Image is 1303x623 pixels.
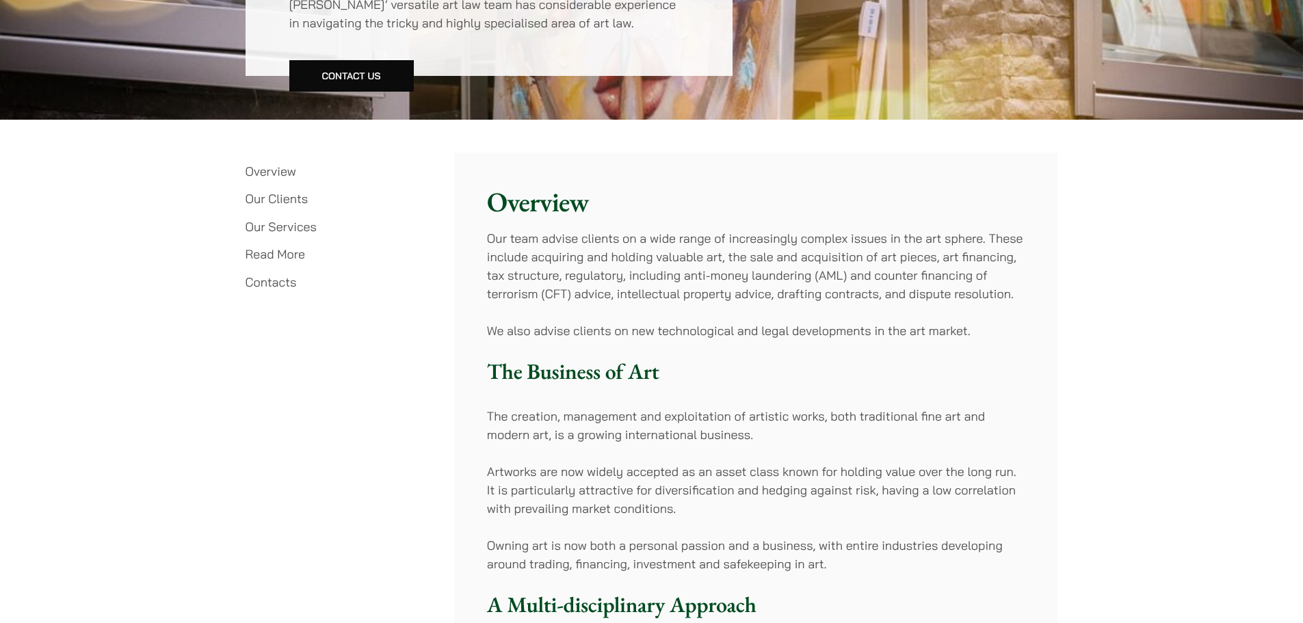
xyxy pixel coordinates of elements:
a: Contacts [246,274,297,290]
a: Our Clients [246,191,308,207]
a: Our Services [246,219,317,235]
p: The creation, management and exploitation of artistic works, both traditional fine art and modern... [487,407,1025,444]
h2: Overview [487,185,1025,218]
a: Overview [246,163,296,179]
h3: A Multi-disciplinary Approach [487,592,1025,618]
p: We also advise clients on new technological and legal developments in the art market. [487,321,1025,340]
p: Owning art is now both a personal passion and a business, with entire industries developing aroun... [487,536,1025,573]
a: Read More [246,246,305,262]
a: Contact Us [289,60,414,92]
p: Our team advise clients on a wide range of increasingly complex issues in the art sphere. These i... [487,229,1025,303]
h3: The Business of Art [487,358,1025,384]
p: Artworks are now widely accepted as an asset class known for holding value over the long run. It ... [487,462,1025,518]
